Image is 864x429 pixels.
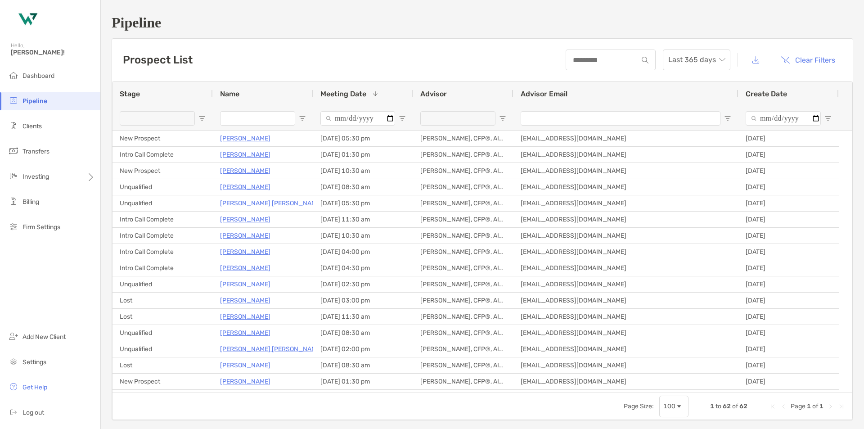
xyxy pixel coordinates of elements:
[624,402,654,410] div: Page Size:
[22,223,60,231] span: Firm Settings
[22,122,42,130] span: Clients
[220,262,270,274] a: [PERSON_NAME]
[112,325,213,341] div: Unqualified
[220,198,322,209] a: [PERSON_NAME] [PERSON_NAME]
[738,179,839,195] div: [DATE]
[112,357,213,373] div: Lost
[8,95,19,106] img: pipeline icon
[112,195,213,211] div: Unqualified
[313,325,413,341] div: [DATE] 08:30 am
[499,115,506,122] button: Open Filter Menu
[220,133,270,144] a: [PERSON_NAME]
[513,212,738,227] div: [EMAIL_ADDRESS][DOMAIN_NAME]
[220,246,270,257] a: [PERSON_NAME]
[22,409,44,416] span: Log out
[513,309,738,325] div: [EMAIL_ADDRESS][DOMAIN_NAME]
[8,145,19,156] img: transfers icon
[413,131,513,146] div: [PERSON_NAME], CFP®, AIF®, CRPC™
[8,120,19,131] img: clients icon
[112,147,213,163] div: Intro Call Complete
[738,244,839,260] div: [DATE]
[220,181,270,193] a: [PERSON_NAME]
[112,374,213,389] div: New Prospect
[738,374,839,389] div: [DATE]
[313,195,413,211] div: [DATE] 05:30 pm
[123,54,193,66] h3: Prospect List
[22,97,47,105] span: Pipeline
[313,390,413,406] div: [DATE] 11:30 am
[220,295,270,306] a: [PERSON_NAME]
[513,357,738,373] div: [EMAIL_ADDRESS][DOMAIN_NAME]
[112,212,213,227] div: Intro Call Complete
[220,343,374,355] a: [PERSON_NAME] [PERSON_NAME] [PERSON_NAME]
[313,260,413,276] div: [DATE] 04:30 pm
[112,390,213,406] div: Client
[824,115,832,122] button: Open Filter Menu
[313,357,413,373] div: [DATE] 08:30 am
[413,212,513,227] div: [PERSON_NAME], CFP®, AIF®, CRPC™
[11,4,43,36] img: Zoe Logo
[413,390,513,406] div: [PERSON_NAME], CFP®, AIF®, CRPC™
[112,163,213,179] div: New Prospect
[22,384,47,391] span: Get Help
[513,390,738,406] div: [EMAIL_ADDRESS][DOMAIN_NAME]
[807,402,811,410] span: 1
[513,163,738,179] div: [EMAIL_ADDRESS][DOMAIN_NAME]
[8,331,19,342] img: add_new_client icon
[738,276,839,292] div: [DATE]
[220,90,239,98] span: Name
[220,214,270,225] p: [PERSON_NAME]
[313,374,413,389] div: [DATE] 01:30 pm
[413,374,513,389] div: [PERSON_NAME], CFP®, AIF®, CRPC™
[738,131,839,146] div: [DATE]
[399,115,406,122] button: Open Filter Menu
[413,163,513,179] div: [PERSON_NAME], CFP®, AIF®, CRPC™
[8,221,19,232] img: firm-settings icon
[8,356,19,367] img: settings icon
[521,111,720,126] input: Advisor Email Filter Input
[513,179,738,195] div: [EMAIL_ADDRESS][DOMAIN_NAME]
[313,228,413,244] div: [DATE] 10:30 am
[112,14,853,31] h1: Pipeline
[8,381,19,392] img: get-help icon
[413,309,513,325] div: [PERSON_NAME], CFP®, AIF®, CRPC™
[112,309,213,325] div: Lost
[220,311,270,322] a: [PERSON_NAME]
[22,173,49,181] span: Investing
[112,131,213,146] div: New Prospect
[220,149,270,160] a: [PERSON_NAME]
[746,111,821,126] input: Create Date Filter Input
[739,402,747,410] span: 62
[513,276,738,292] div: [EMAIL_ADDRESS][DOMAIN_NAME]
[313,341,413,357] div: [DATE] 02:00 pm
[220,279,270,290] p: [PERSON_NAME]
[413,179,513,195] div: [PERSON_NAME], CFP®, AIF®, CRPC™
[220,392,270,403] a: [PERSON_NAME]
[112,179,213,195] div: Unqualified
[738,212,839,227] div: [DATE]
[220,165,270,176] p: [PERSON_NAME]
[513,374,738,389] div: [EMAIL_ADDRESS][DOMAIN_NAME]
[738,325,839,341] div: [DATE]
[769,403,776,410] div: First Page
[413,293,513,308] div: [PERSON_NAME], CFP®, AIF®, CRPC™
[827,403,834,410] div: Next Page
[738,390,839,406] div: [DATE]
[313,163,413,179] div: [DATE] 10:30 am
[715,402,721,410] span: to
[819,402,823,410] span: 1
[8,171,19,181] img: investing icon
[320,111,395,126] input: Meeting Date Filter Input
[120,90,140,98] span: Stage
[738,147,839,163] div: [DATE]
[738,309,839,325] div: [DATE]
[738,341,839,357] div: [DATE]
[413,228,513,244] div: [PERSON_NAME], CFP®, AIF®, CRPC™
[513,147,738,163] div: [EMAIL_ADDRESS][DOMAIN_NAME]
[659,396,688,417] div: Page Size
